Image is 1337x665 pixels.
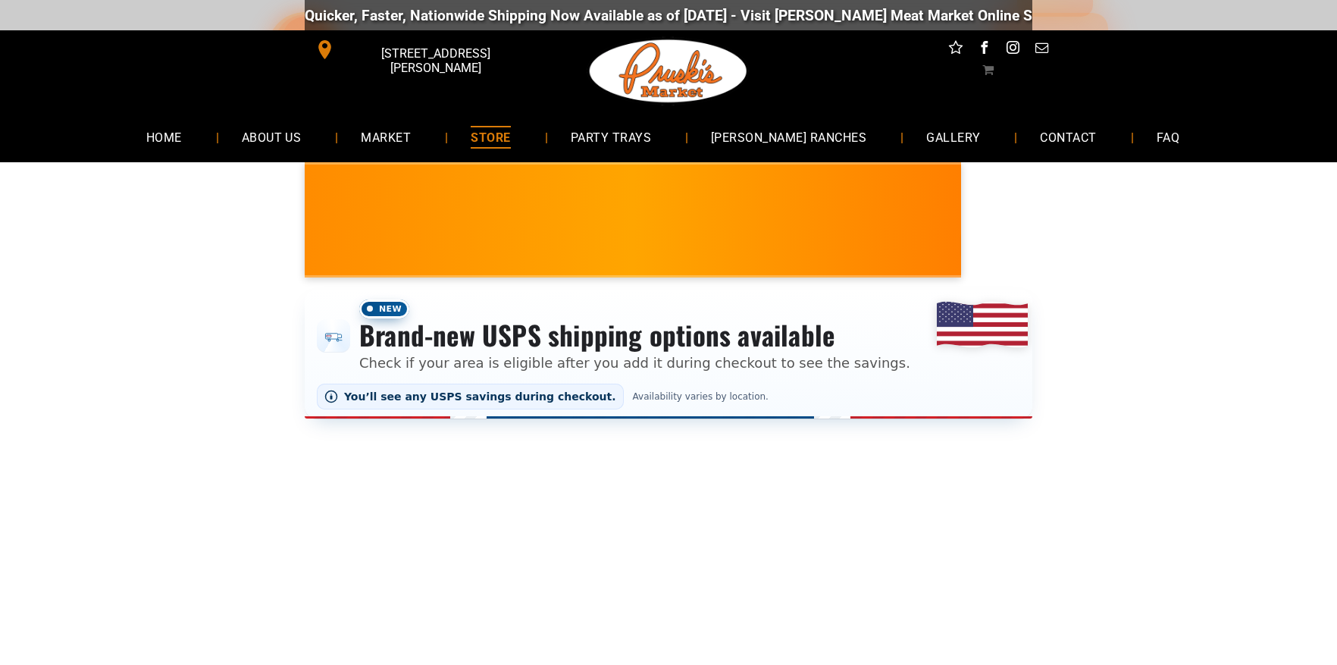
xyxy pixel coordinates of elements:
a: FAQ [1134,117,1202,157]
div: Quicker, Faster, Nationwide Shipping Now Available as of [DATE] - Visit [PERSON_NAME] Meat Market... [301,7,1219,24]
h3: Brand-new USPS shipping options available [359,318,910,352]
img: Pruski-s+Market+HQ+Logo2-1920w.png [587,30,750,112]
a: [STREET_ADDRESS][PERSON_NAME] [305,38,537,61]
span: [STREET_ADDRESS][PERSON_NAME] [338,39,534,83]
a: [PERSON_NAME] RANCHES [688,117,889,157]
a: PARTY TRAYS [548,117,674,157]
a: STORE [448,117,533,157]
span: [PERSON_NAME] MARKET [955,231,1253,255]
div: Shipping options announcement [305,290,1032,419]
span: New [359,300,409,318]
a: email [1032,38,1052,61]
a: ABOUT US [219,117,324,157]
a: CONTACT [1017,117,1119,157]
p: Check if your area is eligible after you add it during checkout to see the savings. [359,353,910,373]
a: MARKET [338,117,434,157]
a: facebook [975,38,994,61]
span: Availability varies by location. [630,391,772,402]
a: HOME [124,117,205,157]
a: instagram [1004,38,1023,61]
a: Social network [946,38,966,61]
span: You’ll see any USPS savings during checkout. [344,391,616,403]
a: GALLERY [903,117,1003,157]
